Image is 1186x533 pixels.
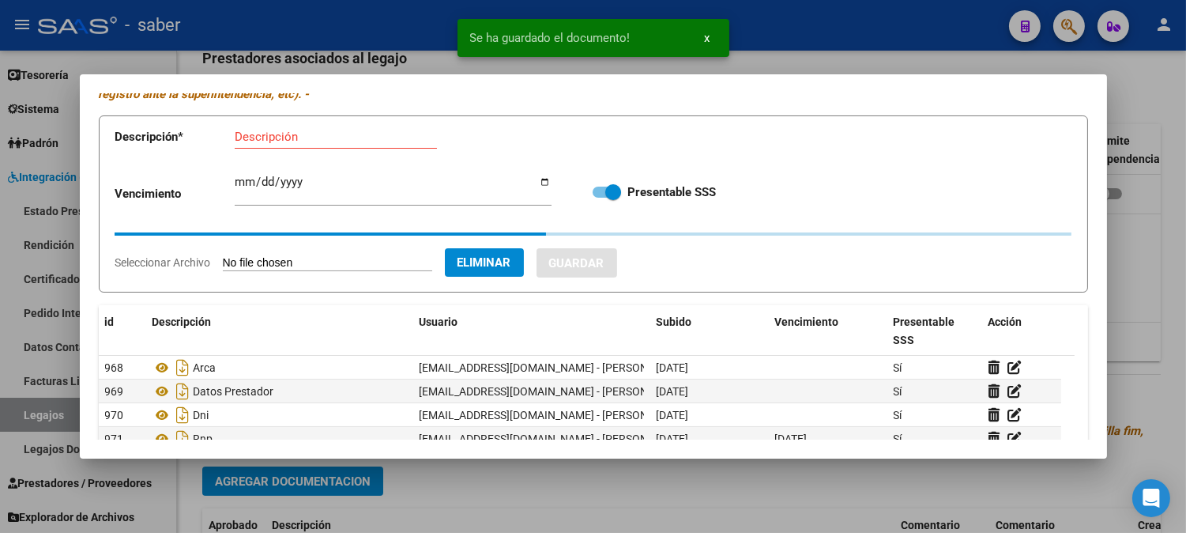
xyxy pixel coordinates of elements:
[420,433,687,445] span: [EMAIL_ADDRESS][DOMAIN_NAME] - [PERSON_NAME]
[887,305,982,357] datatable-header-cell: Presentable SSS
[194,385,274,398] span: Datos Prestador
[105,409,124,421] span: 970
[445,248,524,277] button: Eliminar
[650,305,769,357] datatable-header-cell: Subido
[775,433,808,445] span: [DATE]
[627,185,716,199] strong: Presentable SSS
[420,385,687,398] span: [EMAIL_ADDRESS][DOMAIN_NAME] - [PERSON_NAME]
[457,255,511,270] span: Eliminar
[549,256,604,270] span: Guardar
[894,316,955,346] span: Presentable SSS
[775,316,839,328] span: Vencimiento
[105,361,124,374] span: 968
[420,361,687,374] span: [EMAIL_ADDRESS][DOMAIN_NAME] - [PERSON_NAME]
[173,379,194,404] i: Descargar documento
[115,128,235,146] p: Descripción
[657,316,692,328] span: Subido
[413,305,650,357] datatable-header-cell: Usuario
[692,24,723,52] button: x
[894,385,902,398] span: Sí
[657,409,689,421] span: [DATE]
[657,433,689,445] span: [DATE]
[657,361,689,374] span: [DATE]
[657,385,689,398] span: [DATE]
[173,426,194,452] i: Descargar documento
[146,305,413,357] datatable-header-cell: Descripción
[105,385,124,398] span: 969
[470,30,631,46] span: Se ha guardado el documento!
[115,185,235,203] p: Vencimiento
[705,31,710,45] span: x
[105,316,115,328] span: id
[194,361,216,374] span: Arca
[173,403,194,428] i: Descargar documento
[894,409,902,421] span: Sí
[194,409,209,421] span: Dni
[894,433,902,445] span: Sí
[173,355,194,380] i: Descargar documento
[152,316,212,328] span: Descripción
[1132,479,1170,517] div: Open Intercom Messenger
[982,305,1061,357] datatable-header-cell: Acción
[420,409,687,421] span: [EMAIL_ADDRESS][DOMAIN_NAME] - [PERSON_NAME]
[194,433,213,445] span: Rnp
[537,248,617,278] button: Guardar
[894,361,902,374] span: Sí
[769,305,887,357] datatable-header-cell: Vencimiento
[115,256,211,269] span: Seleccionar Archivo
[988,316,1022,328] span: Acción
[420,316,458,328] span: Usuario
[105,433,124,445] span: 971
[99,305,146,357] datatable-header-cell: id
